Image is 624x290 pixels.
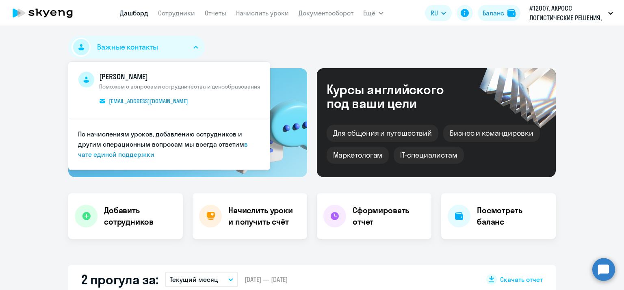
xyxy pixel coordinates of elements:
[431,8,438,18] span: RU
[68,36,205,58] button: Важные контакты
[363,8,375,18] span: Ещё
[299,9,353,17] a: Документооборот
[525,3,617,23] button: #12007, АКРОСС ЛОГИСТИЧЕСКИЕ РЕШЕНИЯ, ООО
[205,9,226,17] a: Отчеты
[500,275,543,284] span: Скачать отчет
[483,8,504,18] div: Баланс
[394,147,464,164] div: IT-специалистам
[507,9,516,17] img: balance
[245,275,288,284] span: [DATE] — [DATE]
[477,205,549,227] h4: Посмотреть баланс
[228,205,299,227] h4: Начислить уроки и получить счёт
[236,9,289,17] a: Начислить уроки
[170,275,218,284] p: Текущий месяц
[68,62,270,170] ul: Важные контакты
[165,272,238,287] button: Текущий месяц
[158,9,195,17] a: Сотрудники
[78,130,244,148] span: По начислениям уроков, добавлению сотрудников и другим операционным вопросам мы всегда ответим
[353,205,425,227] h4: Сформировать отчет
[425,5,452,21] button: RU
[109,97,188,105] span: [EMAIL_ADDRESS][DOMAIN_NAME]
[104,205,176,227] h4: Добавить сотрудников
[478,5,520,21] button: Балансbalance
[327,125,438,142] div: Для общения и путешествий
[327,147,389,164] div: Маркетологам
[120,9,148,17] a: Дашборд
[327,82,466,110] div: Курсы английского под ваши цели
[99,97,195,106] a: [EMAIL_ADDRESS][DOMAIN_NAME]
[99,71,260,82] span: [PERSON_NAME]
[78,140,248,158] a: в чате единой поддержки
[443,125,540,142] div: Бизнес и командировки
[529,3,605,23] p: #12007, АКРОСС ЛОГИСТИЧЕСКИЕ РЕШЕНИЯ, ООО
[363,5,383,21] button: Ещё
[97,42,158,52] span: Важные контакты
[81,271,158,288] h2: 2 прогула за:
[99,83,260,90] span: Поможем с вопросами сотрудничества и ценообразования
